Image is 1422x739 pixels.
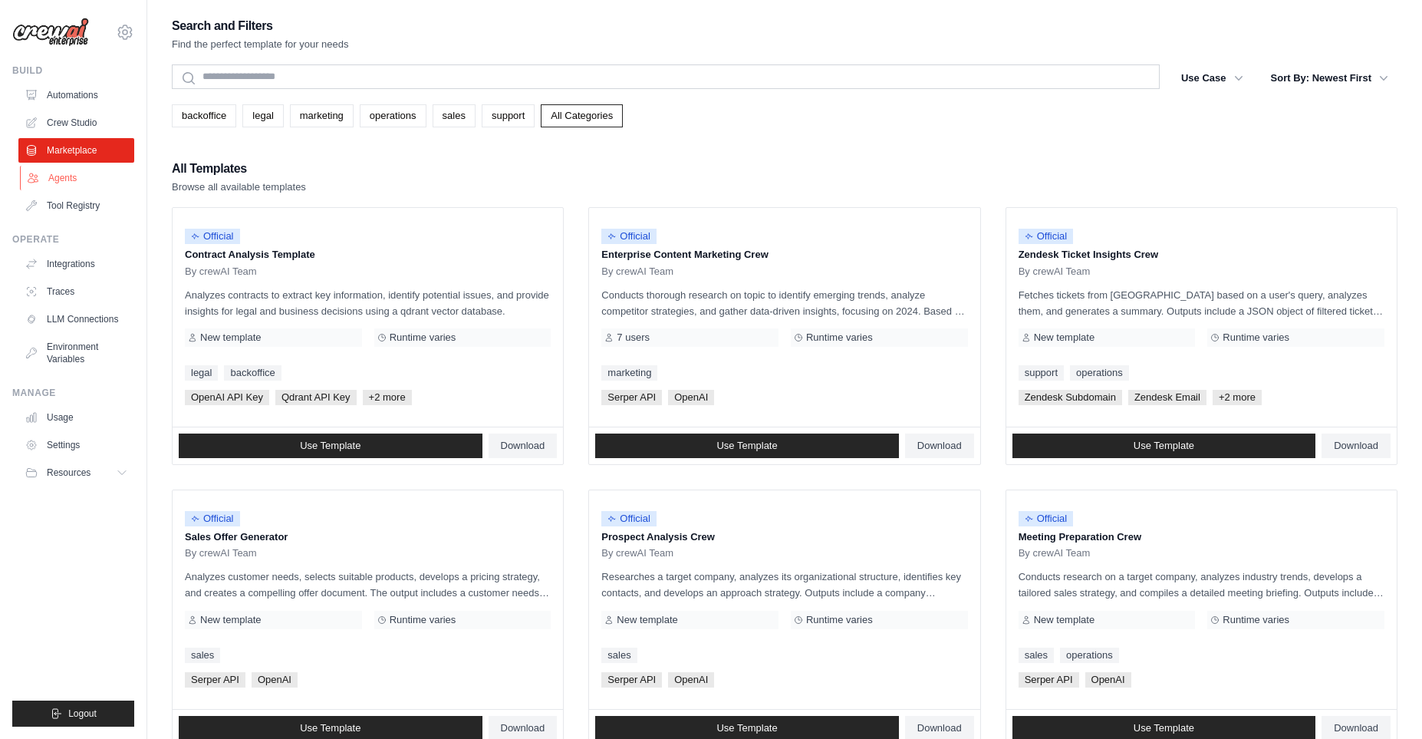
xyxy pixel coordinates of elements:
div: Operate [12,233,134,246]
span: New template [200,614,261,626]
a: All Categories [541,104,623,127]
span: Runtime varies [390,332,456,344]
a: Agents [20,166,136,190]
span: Download [501,722,545,734]
span: Zendesk Email [1128,390,1206,405]
span: Runtime varies [1223,332,1289,344]
a: Environment Variables [18,335,134,371]
span: Download [501,440,545,452]
span: Serper API [185,672,245,688]
span: New template [1034,332,1094,344]
a: Integrations [18,252,134,276]
p: Prospect Analysis Crew [601,530,967,545]
span: Official [1019,511,1074,526]
a: sales [433,104,476,127]
a: Use Template [1012,434,1316,458]
p: Conducts thorough research on topic to identify emerging trends, analyze competitor strategies, a... [601,287,967,319]
p: Analyzes contracts to extract key information, identify potential issues, and provide insights fo... [185,287,551,319]
span: Use Template [300,722,360,734]
span: Download [917,722,962,734]
div: Build [12,64,134,77]
a: backoffice [172,104,236,127]
span: By crewAI Team [185,547,257,559]
span: Official [601,511,657,526]
span: By crewAI Team [601,266,673,278]
a: legal [242,104,283,127]
span: Use Template [716,722,777,734]
a: Use Template [179,434,482,458]
span: By crewAI Team [1019,547,1091,559]
p: Meeting Preparation Crew [1019,530,1384,545]
a: Automations [18,83,134,107]
h2: All Templates [172,158,306,180]
span: Download [1334,440,1378,452]
a: legal [185,365,218,381]
span: Serper API [601,390,662,405]
a: Tool Registry [18,193,134,218]
span: OpenAI [668,672,714,688]
span: New template [200,332,261,344]
span: 7 users [617,332,650,344]
span: New template [1034,614,1094,626]
a: support [482,104,535,127]
a: Marketplace [18,138,134,163]
a: operations [1060,648,1119,663]
span: Official [601,229,657,244]
span: OpenAI [668,390,714,405]
span: Runtime varies [1223,614,1289,626]
span: OpenAI API Key [185,390,269,405]
a: sales [185,648,220,663]
span: Official [185,511,240,526]
a: Download [1322,434,1391,458]
p: Contract Analysis Template [185,247,551,262]
a: backoffice [224,365,281,381]
span: By crewAI Team [1019,266,1091,278]
a: Download [489,434,558,458]
a: marketing [601,365,657,381]
a: marketing [290,104,354,127]
span: Download [917,440,962,452]
a: sales [601,648,637,663]
a: Crew Studio [18,111,134,135]
h2: Search and Filters [172,15,349,37]
p: Find the perfect template for your needs [172,37,349,52]
a: Traces [18,279,134,304]
span: By crewAI Team [185,266,257,278]
p: Fetches tickets from [GEOGRAPHIC_DATA] based on a user's query, analyzes them, and generates a su... [1019,287,1384,319]
p: Browse all available templates [172,180,306,195]
span: Logout [68,708,97,720]
a: Usage [18,405,134,430]
a: Use Template [595,434,899,458]
button: Sort By: Newest First [1262,64,1397,92]
span: +2 more [363,390,412,405]
button: Resources [18,460,134,485]
a: operations [1070,365,1129,381]
p: Sales Offer Generator [185,530,551,545]
span: By crewAI Team [601,547,673,559]
span: Use Template [1134,722,1194,734]
span: +2 more [1213,390,1262,405]
span: Qdrant API Key [275,390,357,405]
a: LLM Connections [18,307,134,332]
span: Download [1334,722,1378,734]
p: Enterprise Content Marketing Crew [601,247,967,262]
span: Resources [47,467,91,479]
p: Conducts research on a target company, analyzes industry trends, develops a tailored sales strate... [1019,569,1384,601]
a: sales [1019,648,1054,663]
span: Use Template [300,440,360,452]
span: OpenAI [1085,672,1131,688]
p: Researches a target company, analyzes its organizational structure, identifies key contacts, and ... [601,569,967,601]
span: Serper API [1019,672,1079,688]
span: Runtime varies [390,614,456,626]
a: Download [905,434,974,458]
button: Logout [12,701,134,727]
span: OpenAI [252,672,298,688]
span: New template [617,614,677,626]
span: Use Template [716,440,777,452]
span: Official [1019,229,1074,244]
span: Runtime varies [806,332,873,344]
a: support [1019,365,1064,381]
span: Official [185,229,240,244]
img: Logo [12,18,89,47]
span: Runtime varies [806,614,873,626]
